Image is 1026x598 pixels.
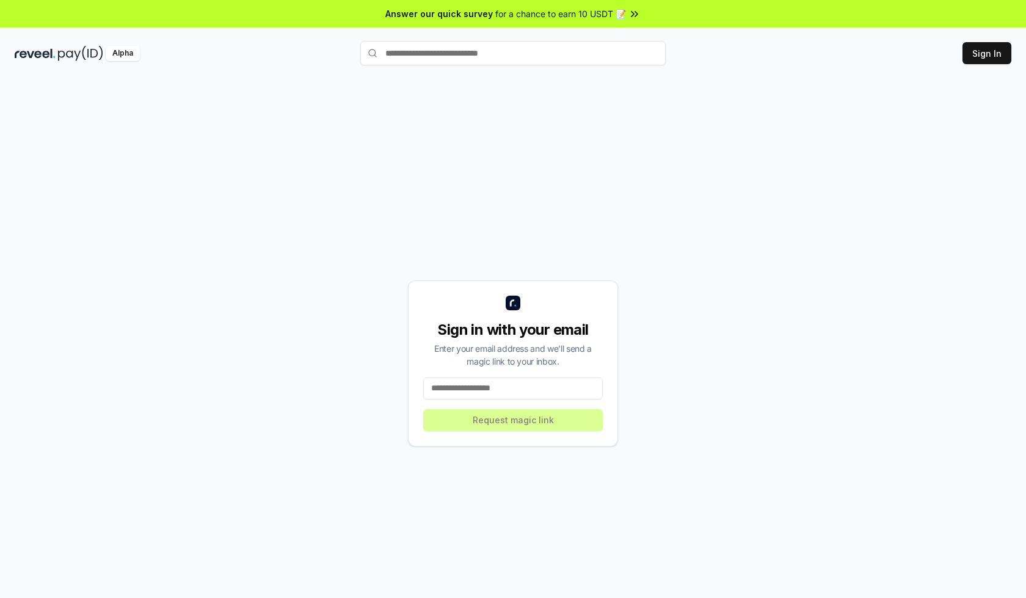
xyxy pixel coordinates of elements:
[385,7,493,20] span: Answer our quick survey
[962,42,1011,64] button: Sign In
[106,46,140,61] div: Alpha
[423,320,603,340] div: Sign in with your email
[495,7,626,20] span: for a chance to earn 10 USDT 📝
[506,296,520,310] img: logo_small
[58,46,103,61] img: pay_id
[15,46,56,61] img: reveel_dark
[423,342,603,368] div: Enter your email address and we’ll send a magic link to your inbox.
